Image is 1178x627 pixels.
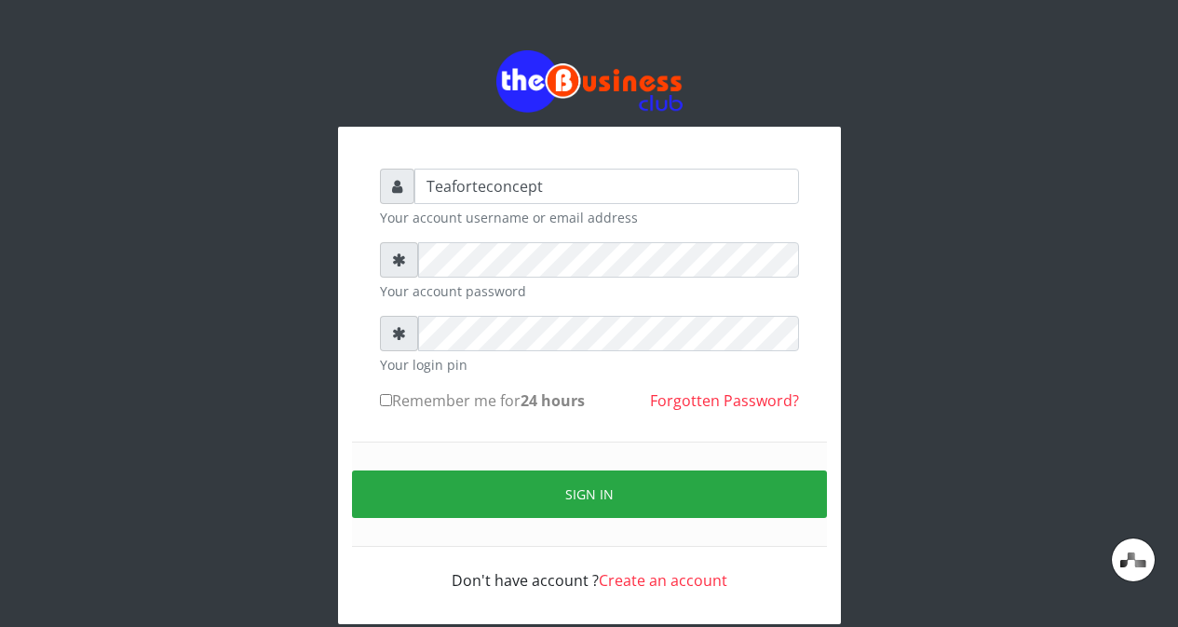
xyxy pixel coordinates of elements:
small: Your account username or email address [380,208,799,227]
a: Forgotten Password? [650,390,799,411]
img: svg+xml,%3Csvg%20xmlns%3D%22http%3A%2F%2Fwww.w3.org%2F2000%2Fsvg%22%20width%3D%2228%22%20height%3... [1120,552,1146,567]
div: Don't have account ? [380,547,799,592]
input: Remember me for24 hours [380,394,392,406]
b: 24 hours [521,390,585,411]
small: Your account password [380,281,799,301]
a: Create an account [599,570,727,591]
input: Username or email address [414,169,799,204]
button: Sign in [352,470,827,518]
label: Remember me for [380,389,585,412]
small: Your login pin [380,355,799,375]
